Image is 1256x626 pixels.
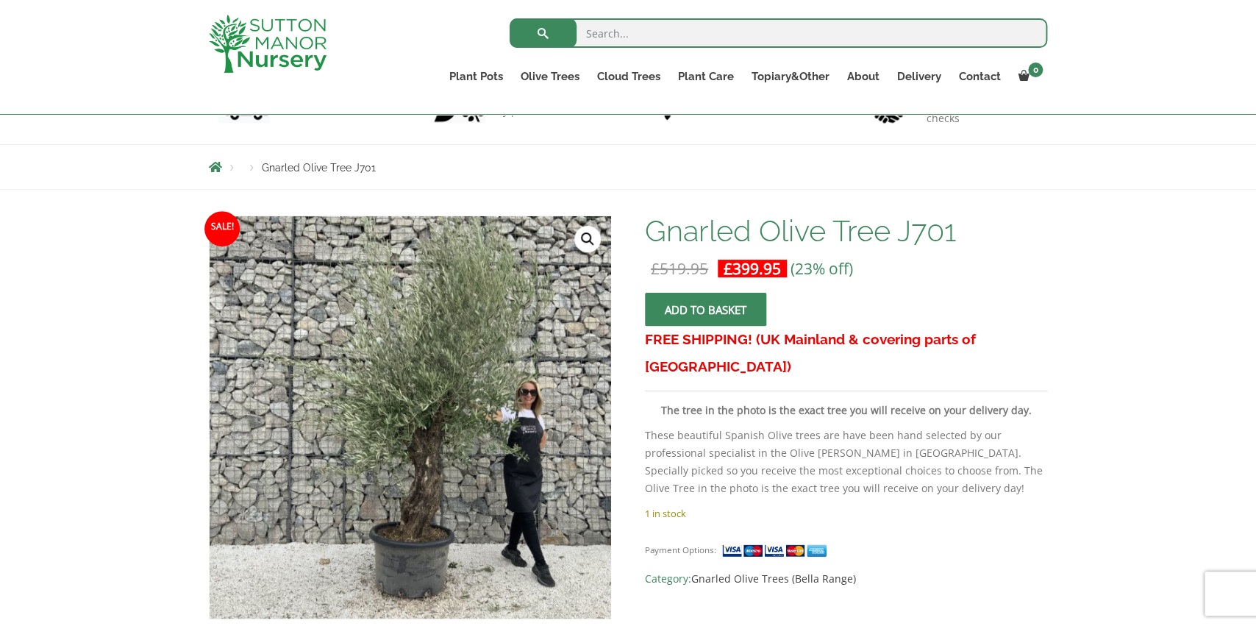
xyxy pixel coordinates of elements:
[440,66,512,87] a: Plant Pots
[660,403,1031,417] strong: The tree in the photo is the exact tree you will receive on your delivery day.
[691,572,856,586] a: Gnarled Olive Trees (Bella Range)
[645,216,1047,246] h1: Gnarled Olive Tree J701
[791,258,853,279] span: (23% off)
[512,66,588,87] a: Olive Trees
[209,161,1047,173] nav: Breadcrumbs
[721,543,832,558] img: payment supported
[1010,66,1047,87] a: 0
[669,66,743,87] a: Plant Care
[888,66,950,87] a: Delivery
[204,211,240,246] span: Sale!
[1028,63,1043,77] span: 0
[645,544,716,555] small: Payment Options:
[645,293,766,326] button: Add to basket
[743,66,838,87] a: Topiary&Other
[645,570,1047,588] span: Category:
[262,162,376,174] span: Gnarled Olive Tree J701
[724,258,781,279] bdi: 399.95
[651,258,660,279] span: £
[588,66,669,87] a: Cloud Trees
[651,258,708,279] bdi: 519.95
[950,66,1010,87] a: Contact
[209,15,327,73] img: logo
[574,226,601,252] a: View full-screen image gallery
[724,258,732,279] span: £
[645,326,1047,380] h3: FREE SHIPPING! (UK Mainland & covering parts of [GEOGRAPHIC_DATA])
[510,18,1047,48] input: Search...
[645,505,1047,522] p: 1 in stock
[645,427,1047,497] p: These beautiful Spanish Olive trees are have been hand selected by our professional specialist in...
[838,66,888,87] a: About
